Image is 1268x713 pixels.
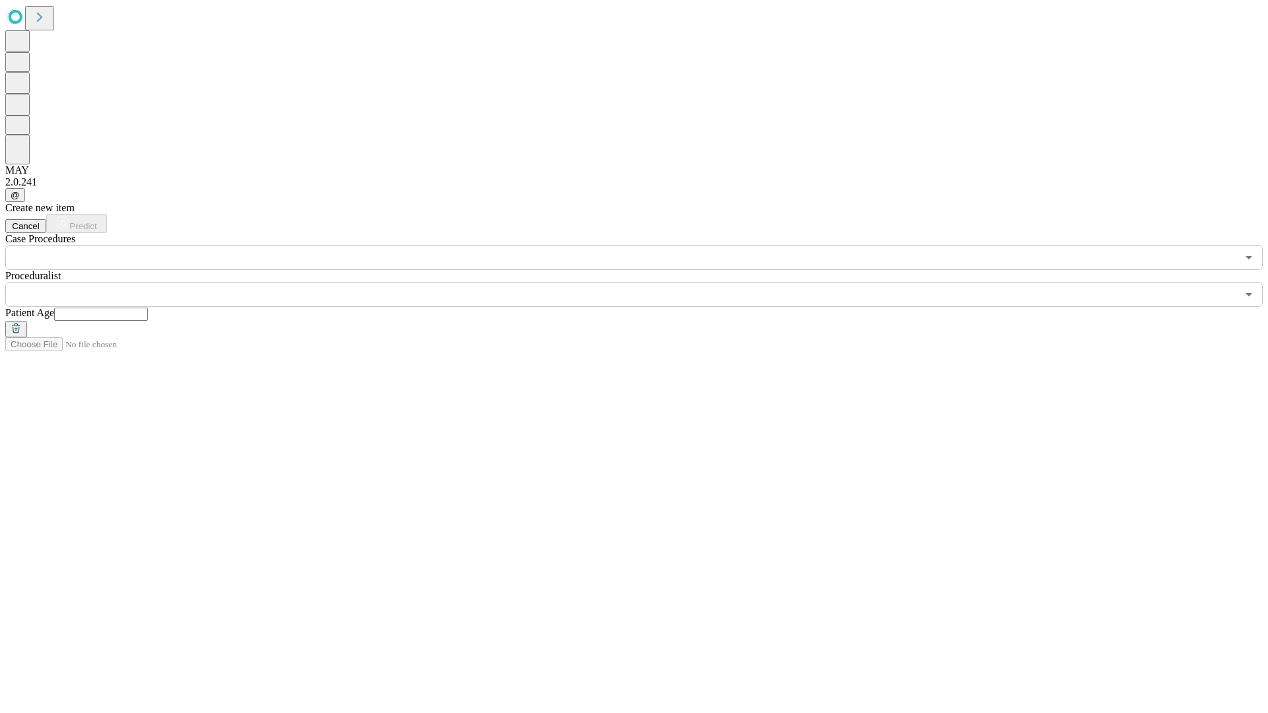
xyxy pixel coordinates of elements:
[5,164,1263,176] div: MAY
[5,176,1263,188] div: 2.0.241
[1240,248,1258,267] button: Open
[12,221,40,231] span: Cancel
[5,233,75,244] span: Scheduled Procedure
[5,188,25,202] button: @
[5,202,75,213] span: Create new item
[46,214,107,233] button: Predict
[69,221,96,231] span: Predict
[5,307,54,318] span: Patient Age
[5,219,46,233] button: Cancel
[11,190,20,200] span: @
[1240,285,1258,304] button: Open
[5,270,61,281] span: Proceduralist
